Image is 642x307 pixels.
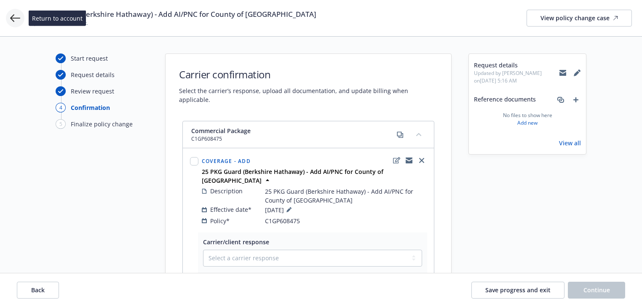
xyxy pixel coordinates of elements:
[265,205,294,215] span: [DATE]
[210,216,230,225] span: Policy*
[474,61,559,69] span: Request details
[71,70,115,79] div: Request details
[191,135,251,143] span: C1GP608475
[30,9,316,19] span: 25 PKG Guard (Berkshire Hathaway) - Add AI/PNC for County of [GEOGRAPHIC_DATA]
[503,112,552,119] span: No files to show here
[583,286,610,294] span: Continue
[17,282,59,299] button: Back
[30,19,316,27] span: Operation Samahan, Inc.
[395,130,405,140] a: copy
[31,286,45,294] span: Back
[71,120,133,128] div: Finalize policy change
[571,95,581,105] a: add
[265,216,300,225] span: C1GP608475
[202,158,251,165] span: Coverage - Add
[71,54,108,63] div: Start request
[203,238,269,246] span: Carrier/client response
[56,119,66,129] div: 5
[179,67,438,81] h1: Carrier confirmation
[391,155,401,166] a: edit
[183,121,434,148] div: Commercial PackageC1GP608475copycollapse content
[417,155,427,166] a: close
[412,128,425,141] button: collapse content
[404,155,414,166] a: copyLogging
[71,87,114,96] div: Review request
[210,205,251,214] span: Effective date*
[559,139,581,147] a: View all
[191,126,251,135] span: Commercial Package
[179,86,438,104] span: Select the carrier’s response, upload all documentation, and update billing when applicable.
[540,10,618,26] div: View policy change case
[485,286,551,294] span: Save progress and exit
[202,168,383,184] strong: 25 PKG Guard (Berkshire Hathaway) - Add AI/PNC for County of [GEOGRAPHIC_DATA]
[210,187,243,195] span: Description
[265,187,427,205] span: 25 PKG Guard (Berkshire Hathaway) - Add AI/PNC for County of [GEOGRAPHIC_DATA]
[474,95,536,105] span: Reference documents
[471,282,564,299] button: Save progress and exit
[71,103,110,112] div: Confirmation
[527,10,632,27] a: View policy change case
[56,103,66,112] div: 4
[32,14,83,23] span: Return to account
[474,69,559,85] span: Updated by [PERSON_NAME] on [DATE] 5:16 AM
[556,95,566,105] a: associate
[568,282,625,299] button: Continue
[517,119,538,127] a: Add new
